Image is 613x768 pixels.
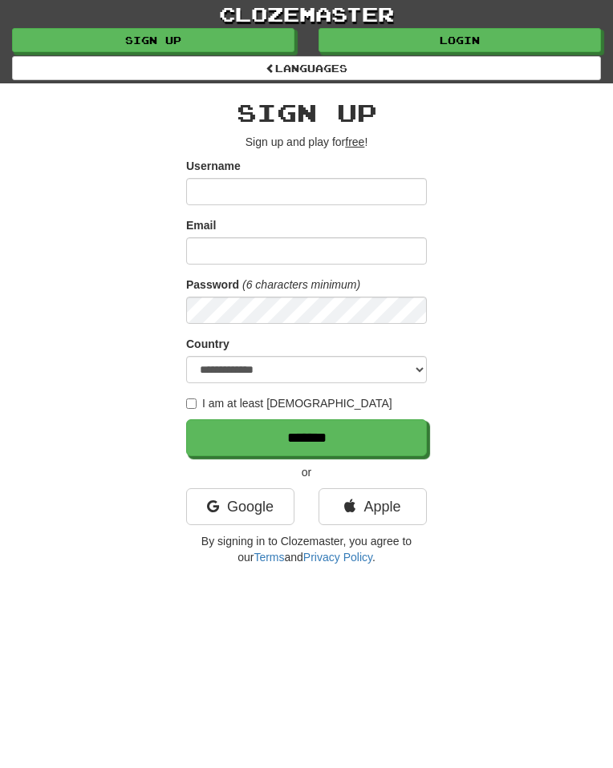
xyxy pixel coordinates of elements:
a: Languages [12,56,601,80]
label: Password [186,277,239,293]
a: Google [186,488,294,525]
a: Apple [319,488,427,525]
a: Terms [254,551,284,564]
a: Sign up [12,28,294,52]
p: or [186,464,427,480]
em: (6 characters minimum) [242,278,360,291]
a: Login [319,28,601,52]
p: By signing in to Clozemaster, you agree to our and . [186,533,427,565]
label: Email [186,217,216,233]
a: Privacy Policy [303,551,372,564]
u: free [345,135,364,148]
p: Sign up and play for ! [186,134,427,150]
label: Country [186,336,229,352]
input: I am at least [DEMOGRAPHIC_DATA] [186,398,197,409]
label: I am at least [DEMOGRAPHIC_DATA] [186,395,392,411]
h2: Sign up [186,99,427,126]
label: Username [186,158,241,174]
